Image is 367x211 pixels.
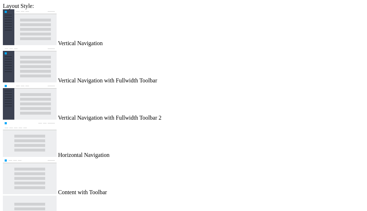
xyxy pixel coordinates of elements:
img: horizontal-nav.jpg [3,121,57,157]
img: vertical-nav-with-full-toolbar-2.jpg [3,84,57,120]
img: vertical-nav.jpg [3,9,57,45]
div: Layout Style: [3,3,364,9]
img: content-with-toolbar.jpg [3,158,57,194]
span: Vertical Navigation with Fullwidth Toolbar [58,77,157,83]
img: vertical-nav-with-full-toolbar.jpg [3,47,57,82]
span: Vertical Navigation [58,40,103,46]
md-radio-button: Vertical Navigation with Fullwidth Toolbar [3,47,364,84]
span: Horizontal Navigation [58,152,110,158]
md-radio-button: Vertical Navigation with Fullwidth Toolbar 2 [3,84,364,121]
md-radio-button: Vertical Navigation [3,9,364,47]
span: Vertical Navigation with Fullwidth Toolbar 2 [58,115,162,121]
md-radio-button: Content with Toolbar [3,158,364,196]
md-radio-button: Horizontal Navigation [3,121,364,158]
span: Content with Toolbar [58,189,107,195]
